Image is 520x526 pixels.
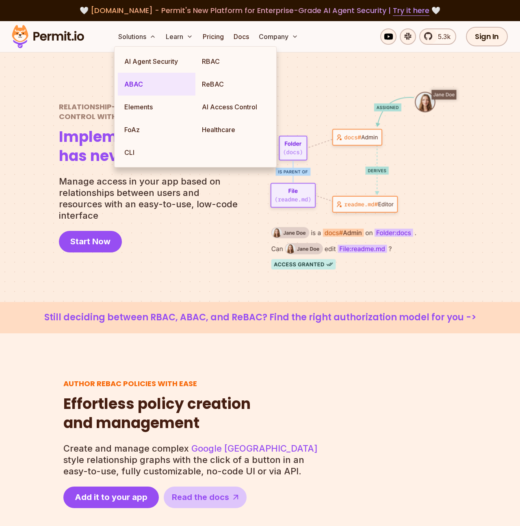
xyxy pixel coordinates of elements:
[162,28,196,45] button: Learn
[118,96,195,118] a: Elements
[466,27,508,46] a: Sign In
[419,28,456,45] a: 5.3k
[118,73,195,96] a: ABAC
[59,176,244,221] p: Manage access in your app based on relationships between users and resources with an easy-to-use,...
[118,50,195,73] a: AI Agent Security
[115,28,159,45] button: Solutions
[172,491,229,503] span: Read the docs
[75,491,147,503] span: Add it to your app
[393,5,429,16] a: Try it here
[19,312,500,324] a: Still deciding between RBAC, ABAC, and ReBAC? Find the right authorization model for you ->
[59,128,224,147] span: Implementing ReBAC
[195,118,273,141] a: Healthcare
[164,487,247,508] a: Read the docs
[63,379,251,388] h3: Author ReBAC policies with ease
[63,487,159,508] a: Add it to your app
[256,28,301,45] button: Company
[199,28,227,45] a: Pricing
[230,28,252,45] a: Docs
[63,395,251,414] span: Effortless policy creation
[8,23,88,50] img: Permit logo
[191,443,318,454] a: Google [GEOGRAPHIC_DATA]
[59,102,224,121] h2: Control with Permit
[59,128,224,166] h1: has never been easier
[118,118,195,141] a: FoAz
[195,96,273,118] a: AI Access Control
[59,102,224,111] span: Relationship-Based Access
[59,231,122,252] a: Start Now
[63,395,251,433] h2: and management
[70,236,110,247] span: Start Now
[19,5,500,16] div: 🤍 🤍
[195,73,273,96] a: ReBAC
[118,141,195,164] a: CLI
[195,50,273,73] a: RBAC
[433,32,451,41] span: 5.3k
[91,5,429,15] span: [DOMAIN_NAME] - Permit's New Platform for Enterprise-Grade AI Agent Security |
[63,443,319,477] p: Create and manage complex style relationship graphs with the click of a button in an easy-to-use,...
